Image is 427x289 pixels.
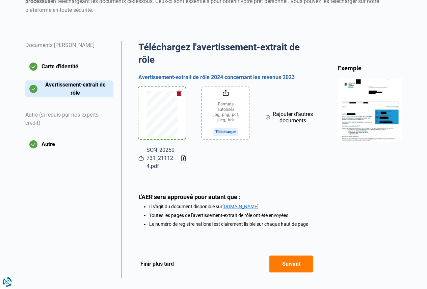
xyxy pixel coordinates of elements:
li: Le numéro de registre national est clairement lisible sur chaque haut de page [149,221,313,227]
span: Rajouter d'autres documents [273,111,313,124]
button: Finir plus tard [138,260,176,268]
button: Avertissement-extrait de rôle [25,80,113,97]
div: Documents [PERSON_NAME] [25,41,113,58]
button: Autre [25,136,113,153]
li: Il s'agit du document disponible sur [149,204,313,209]
span: SCN_20250731_211124.pdf [146,146,176,170]
a: [DOMAIN_NAME] [222,204,259,209]
div: Autre (si requis par nos experts crédit) [25,103,113,136]
button: Rajouter d'autres documents [266,87,313,148]
li: Toutes les pages de l'avertissement-extrait de rôle ont été envoyées [149,213,313,218]
h3: Avertissement-extrait de rôle 2024 concernant les revenus 2023 [138,74,313,81]
h2: Téléchargez l'avertissement-extrait de rôle [138,41,313,66]
div: L'AER sera approuvé pour autant que : [138,193,313,200]
button: Suivant [269,256,313,272]
a: Download [181,155,186,161]
div: Exemple [338,64,402,72]
button: Carte d'identité [25,58,113,75]
img: taxCertificate [338,78,402,142]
